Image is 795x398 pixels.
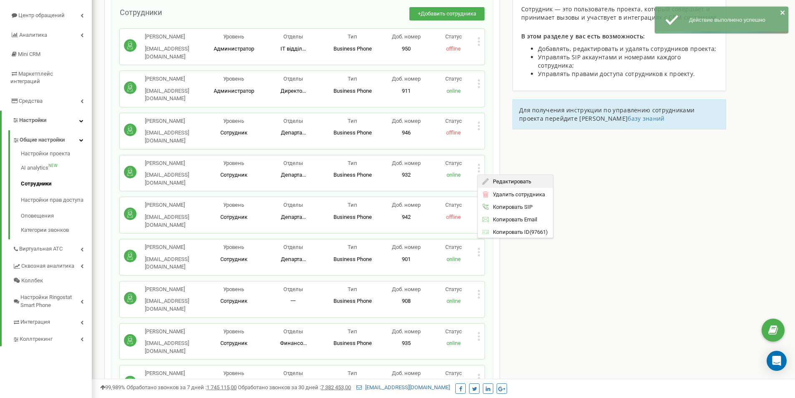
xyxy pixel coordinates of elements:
[446,129,461,136] span: offline
[421,10,476,17] span: Добавить сотрудника
[13,312,92,330] a: Интеграция
[223,118,244,124] span: Уровень
[281,214,306,220] span: Департа...
[382,45,430,53] p: 950
[445,160,462,166] span: Статус
[489,204,533,210] span: Копировать SIP
[333,88,372,94] span: Business Phone
[19,117,46,123] span: Настройки
[382,171,430,179] p: 932
[20,294,81,309] span: Настройки Ringostat Smart Phone
[283,244,303,250] span: Отделы
[20,318,50,326] span: Интеграция
[478,226,553,238] div: ( 97661 )
[145,214,189,228] span: [EMAIL_ADDRESS][DOMAIN_NAME]
[356,384,450,390] a: [EMAIL_ADDRESS][DOMAIN_NAME]
[145,340,204,355] p: [EMAIL_ADDRESS][DOMAIN_NAME]
[333,298,372,304] span: Business Phone
[21,192,92,208] a: Настройки прав доступа
[348,76,357,82] span: Тип
[238,384,351,390] span: Обработано звонков за 30 дней :
[445,33,462,40] span: Статус
[220,214,247,220] span: Сотрудник
[20,335,53,343] span: Коллтрекинг
[220,172,247,178] span: Сотрудник
[446,46,461,52] span: offline
[220,340,247,346] span: Сотрудник
[333,46,372,52] span: Business Phone
[447,88,461,94] span: online
[145,370,204,378] p: [PERSON_NAME]
[382,213,430,221] p: 942
[333,214,372,220] span: Business Phone
[538,53,681,69] span: Управлять SIP аккаунтами и номерами каждого сотрудника;
[281,129,306,136] span: Департа...
[145,75,204,83] p: [PERSON_NAME]
[333,256,372,262] span: Business Phone
[447,340,461,346] span: online
[13,130,92,147] a: Общие настройки
[13,330,92,347] a: Коллтрекинг
[445,328,462,335] span: Статус
[220,298,247,304] span: Сотрудник
[382,340,430,347] p: 935
[281,256,306,262] span: Департа...
[223,202,244,208] span: Уровень
[13,256,92,274] a: Сквозная аналитика
[392,33,421,40] span: Доб. номер
[447,298,461,304] span: online
[628,114,664,122] a: базу знаний
[392,286,421,292] span: Доб. номер
[283,370,303,376] span: Отделы
[145,129,204,144] p: [EMAIL_ADDRESS][DOMAIN_NAME]
[21,160,92,176] a: AI analyticsNEW
[392,118,421,124] span: Доб. номер
[145,87,204,103] p: [EMAIL_ADDRESS][DOMAIN_NAME]
[382,129,430,137] p: 946
[382,256,430,264] p: 901
[223,328,244,335] span: Уровень
[489,217,537,222] span: Копировать Email
[223,244,244,250] span: Уровень
[445,76,462,82] span: Статус
[120,8,162,17] span: Сотрудники
[283,118,303,124] span: Отделы
[321,384,351,390] u: 7 382 453,00
[145,286,204,294] p: [PERSON_NAME]
[145,171,204,187] p: [EMAIL_ADDRESS][DOMAIN_NAME]
[445,202,462,208] span: Статус
[214,88,254,94] span: Администратор
[21,262,74,270] span: Сквозная аналитика
[382,297,430,305] p: 908
[207,384,237,390] u: 1 745 115,00
[348,328,357,335] span: Тип
[445,244,462,250] span: Статус
[223,76,244,82] span: Уровень
[489,229,530,235] span: Копировать ID
[521,5,716,21] span: Сотрудник — это пользователь проекта, который совершает и принимает вызовы и участвует в интеграц...
[519,106,694,122] span: Для получения инструкции по управлению сотрудниками проекта перейдите [PERSON_NAME]
[145,201,204,209] p: [PERSON_NAME]
[19,98,43,104] span: Средства
[145,328,204,336] p: [PERSON_NAME]
[780,9,786,18] button: close
[283,76,303,82] span: Отделы
[333,172,372,178] span: Business Phone
[18,51,40,57] span: Mini CRM
[13,288,92,312] a: Настройки Ringostat Smart Phone
[348,33,357,40] span: Тип
[2,111,92,130] a: Настройки
[489,179,531,184] span: Редактировать
[214,46,254,52] span: Администратор
[13,239,92,256] a: Виртуальная АТС
[392,76,421,82] span: Доб. номер
[10,71,53,85] span: Маркетплейс интеграций
[280,88,306,94] span: Директо...
[18,12,65,18] span: Центр обращений
[538,45,717,53] span: Добавлять, редактировать и удалять сотрудников проекта;
[223,160,244,166] span: Уровень
[145,117,204,125] p: [PERSON_NAME]
[333,129,372,136] span: Business Phone
[348,244,357,250] span: Тип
